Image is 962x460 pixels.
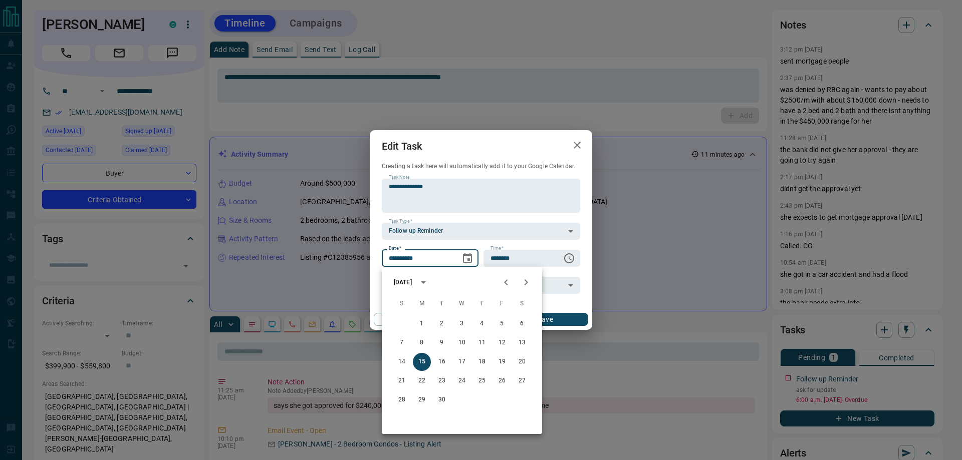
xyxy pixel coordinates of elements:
[382,162,580,171] p: Creating a task here will automatically add it to your Google Calendar.
[453,353,471,371] button: 17
[393,294,411,314] span: Sunday
[503,313,588,326] button: Save
[473,315,491,333] button: 4
[389,218,412,225] label: Task Type
[513,315,531,333] button: 6
[413,372,431,390] button: 22
[433,334,451,352] button: 9
[491,245,504,252] label: Time
[453,334,471,352] button: 10
[453,294,471,314] span: Wednesday
[393,372,411,390] button: 21
[415,274,432,291] button: calendar view is open, switch to year view
[413,334,431,352] button: 8
[493,372,511,390] button: 26
[370,130,434,162] h2: Edit Task
[389,245,401,252] label: Date
[457,248,477,268] button: Choose date, selected date is Sep 15, 2025
[453,315,471,333] button: 3
[493,294,511,314] span: Friday
[382,223,580,240] div: Follow up Reminder
[473,353,491,371] button: 18
[393,391,411,409] button: 28
[413,391,431,409] button: 29
[433,391,451,409] button: 30
[433,315,451,333] button: 2
[453,372,471,390] button: 24
[493,353,511,371] button: 19
[513,294,531,314] span: Saturday
[473,372,491,390] button: 25
[559,248,579,268] button: Choose time, selected time is 6:00 AM
[493,315,511,333] button: 5
[516,272,536,292] button: Next month
[473,334,491,352] button: 11
[389,174,409,181] label: Task Note
[433,353,451,371] button: 16
[513,372,531,390] button: 27
[473,294,491,314] span: Thursday
[394,278,412,287] div: [DATE]
[413,294,431,314] span: Monday
[433,294,451,314] span: Tuesday
[496,272,516,292] button: Previous month
[374,313,459,326] button: Cancel
[393,353,411,371] button: 14
[413,353,431,371] button: 15
[493,334,511,352] button: 12
[413,315,431,333] button: 1
[433,372,451,390] button: 23
[513,353,531,371] button: 20
[393,334,411,352] button: 7
[513,334,531,352] button: 13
